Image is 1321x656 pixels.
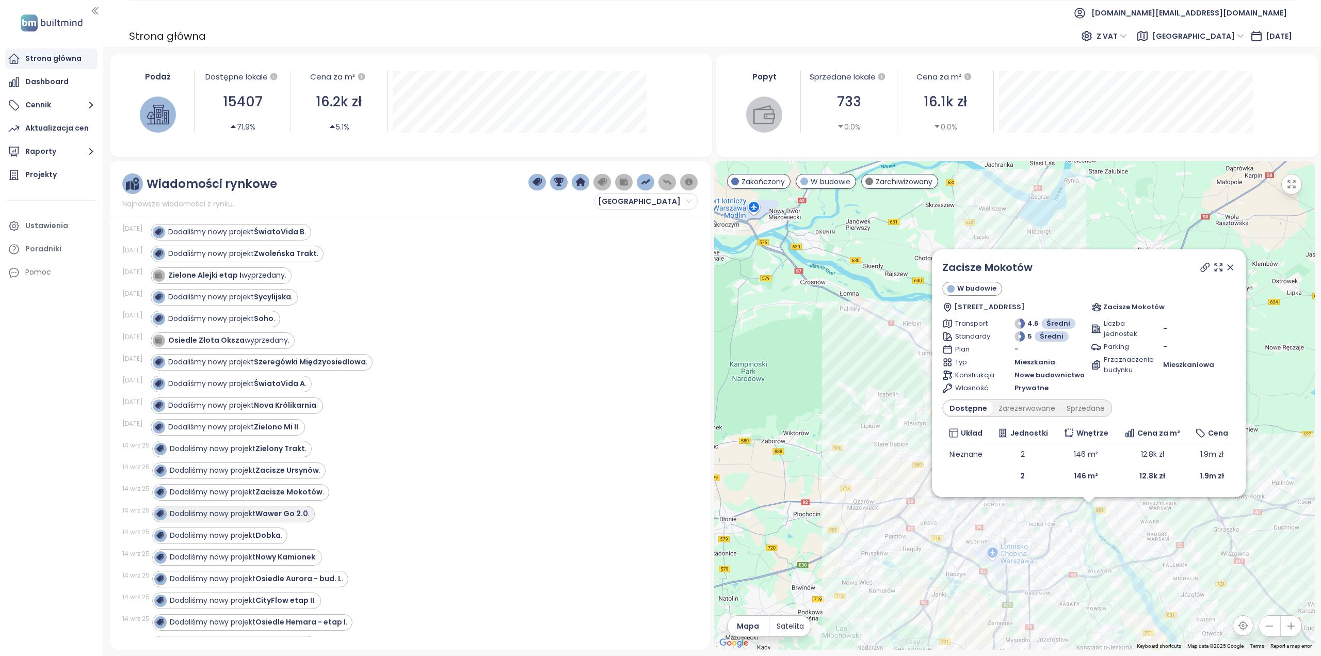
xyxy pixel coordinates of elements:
[5,262,98,283] div: Pomoc
[5,49,98,69] a: Strona główna
[1137,643,1181,650] button: Keyboard shortcuts
[957,283,996,294] span: W budowie
[5,165,98,185] a: Projekty
[1046,318,1070,329] span: Średni
[955,318,991,329] span: Transport
[876,176,932,187] span: Zarchiwizowany
[5,216,98,236] a: Ustawienia
[168,335,245,345] strong: Osiedle Złota Oksza
[122,506,150,515] div: 14 wrz 25
[254,248,317,259] strong: Zwoleńska Trakt
[254,422,298,432] strong: Zielono Mi II
[254,400,316,410] strong: Nova Królikarnia
[156,510,164,517] img: icon
[554,178,563,187] img: trophy-dark-blue.png
[717,636,751,650] img: Google
[25,266,51,279] div: Pomoc
[156,488,164,495] img: icon
[122,549,150,558] div: 14 wrz 25
[155,250,162,257] img: icon
[806,91,892,113] div: 733
[5,141,98,162] button: Raporty
[122,593,150,602] div: 14 wrz 25
[170,508,310,519] div: Dodaliśmy nowy projekt .
[168,400,318,411] div: Dodaliśmy nowy projekt .
[170,465,320,476] div: Dodaliśmy nowy projekt .
[255,573,342,584] strong: Osiedle Aurora - bud. L
[903,91,988,113] div: 16.1k zł
[155,337,162,344] img: icon
[168,270,241,280] strong: Zielone Alejki etap I
[576,178,585,187] img: home-dark-blue.png
[156,618,164,626] img: icon
[1163,360,1214,370] span: Mieszkaniowa
[155,228,162,235] img: icon
[155,402,162,409] img: icon
[769,616,811,636] button: Satelita
[1091,1,1287,25] span: [DOMAIN_NAME][EMAIL_ADDRESS][DOMAIN_NAME]
[5,72,98,92] a: Dashboard
[255,508,308,519] strong: Wawer Go 2.0
[156,575,164,582] img: icon
[25,168,57,181] div: Projekty
[122,376,148,385] div: [DATE]
[25,243,61,255] div: Poradniki
[170,552,317,563] div: Dodaliśmy nowy projekt .
[742,176,785,187] span: Zakończony
[255,487,323,497] strong: Zacisze Mokotów
[122,614,150,623] div: 14 wrz 25
[1040,331,1064,342] span: Średni
[170,487,324,498] div: Dodaliśmy nowy projekt .
[122,571,150,580] div: 14 wrz 25
[1103,302,1164,312] span: Zacisze Mokotów
[954,302,1024,312] span: [STREET_ADDRESS]
[717,636,751,650] a: Open this area in Google Maps (opens a new window)
[122,484,150,493] div: 14 wrz 25
[122,462,150,472] div: 14 wrz 25
[1074,471,1098,481] b: 146 m²
[255,617,346,627] strong: Osiedle Hemara - etap I
[942,443,989,465] td: Nieznane
[147,104,169,125] img: house
[122,441,150,450] div: 14 wrz 25
[1139,471,1165,481] b: 12.8k zł
[955,344,991,355] span: Plan
[168,248,318,259] div: Dodaliśmy nowy projekt .
[989,443,1056,465] td: 2
[728,616,769,636] button: Mapa
[122,636,150,645] div: 14 wrz 25
[1010,427,1048,439] span: Jednostki
[170,617,347,628] div: Dodaliśmy nowy projekt .
[1103,342,1139,352] span: Parking
[155,423,162,430] img: icon
[122,198,234,210] span: Najnowsze wiadomości z rynku.
[126,178,139,190] img: ruler
[1208,427,1228,439] span: Cena
[168,335,289,346] div: wyprzedany.
[837,123,844,130] span: caret-down
[806,71,892,83] div: Sprzedane lokale
[156,597,164,604] img: icon
[25,219,68,232] div: Ustawienia
[200,71,285,83] div: Dostępne lokale
[255,530,281,540] strong: Dobka
[1014,344,1019,355] span: -
[25,122,89,135] div: Aktualizacja cen
[1103,318,1139,339] span: Liczba jednostek
[955,357,991,367] span: Typ
[155,315,162,322] img: icon
[254,357,366,367] strong: Szeregówki Międzyosiedlowa
[837,121,861,133] div: 0.0%
[122,527,150,537] div: 14 wrz 25
[663,178,672,187] img: price-decreases.png
[168,378,307,389] div: Dodaliśmy nowy projekt .
[122,267,148,277] div: [DATE]
[1027,318,1039,329] span: 4.6
[168,292,293,302] div: Dodaliśmy nowy projekt .
[1200,471,1224,481] b: 1.9m zł
[1103,355,1139,375] span: Przeznaczenie budynku
[942,260,1033,275] a: Zacisze Mokotów
[168,422,300,433] div: Dodaliśmy nowy projekt .
[5,118,98,139] a: Aktualizacja cen
[25,75,69,88] div: Dashboard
